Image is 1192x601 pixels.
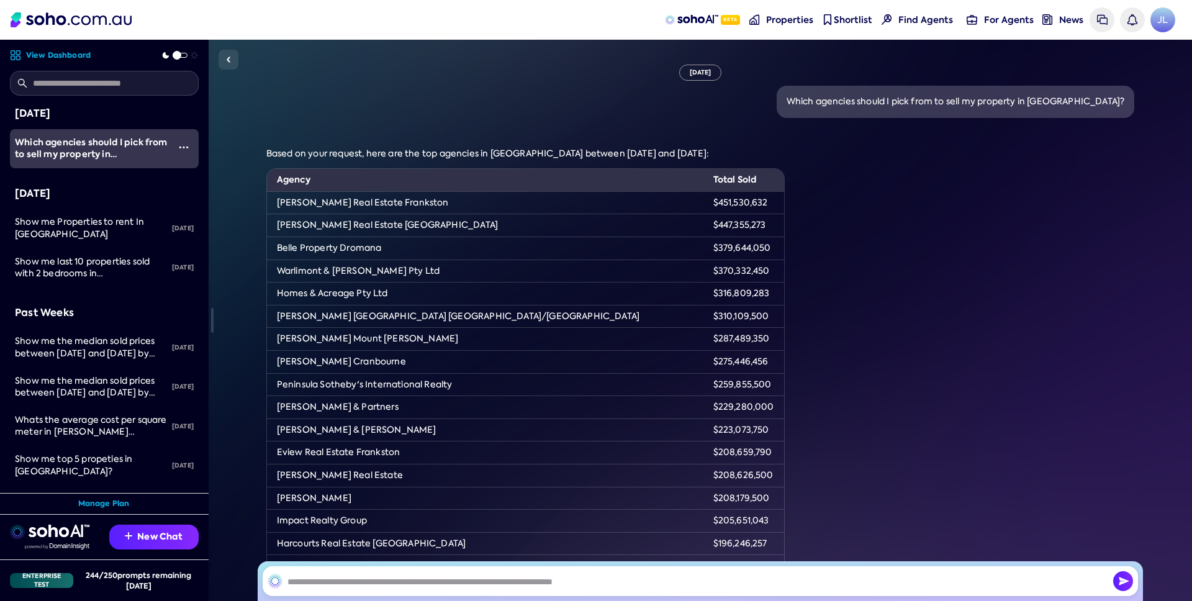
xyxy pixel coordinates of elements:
span: Show me Properties to rent In [GEOGRAPHIC_DATA] [15,216,144,240]
td: $223,073,750 [703,418,784,441]
a: Show me last 10 properties sold with 2 bedrooms in [GEOGRAPHIC_DATA] [GEOGRAPHIC_DATA] [10,248,167,287]
td: $208,659,790 [703,441,784,464]
a: Notifications [1120,7,1145,32]
div: [DATE] [679,65,722,81]
td: [PERSON_NAME] Rosebud [267,555,703,578]
span: Show me the median sold prices between [DATE] and [DATE] by state, listing type = sale [15,335,155,371]
td: [PERSON_NAME] Real Estate Frankston [267,191,703,214]
div: Whats the average cost per square meter in byron bay for properties listed for sale [15,414,167,438]
span: Find Agents [898,14,953,26]
div: Show me top 5 propeties in sydney? [15,453,167,477]
img: bell icon [1127,14,1137,25]
div: [DATE] [167,254,199,281]
img: for-agents-nav icon [967,14,977,25]
img: Recommendation icon [125,532,132,540]
div: Enterprise Test [10,573,73,588]
td: $196,151,943 [703,555,784,578]
td: $316,809,283 [703,282,784,305]
span: For Agents [984,14,1034,26]
td: Impact Realty Group [267,510,703,533]
td: [PERSON_NAME] [267,487,703,510]
img: Sidebar toggle icon [221,52,236,67]
td: $196,246,257 [703,532,784,555]
img: sohoai logo [10,525,89,540]
a: Which agencies should I pick from to sell my property in [GEOGRAPHIC_DATA]? [10,129,169,168]
td: Homes & Acreage Pty Ltd [267,282,703,305]
th: Agency [267,169,703,191]
a: Whats the average cost per square meter in [PERSON_NAME][GEOGRAPHIC_DATA] for properties listed f... [10,407,167,446]
img: Data provided by Domain Insight [25,543,89,549]
td: [PERSON_NAME] Mount [PERSON_NAME] [267,328,703,351]
div: [DATE] [15,186,194,202]
td: $208,179,500 [703,487,784,510]
img: Find agents icon [882,14,892,25]
a: Show me the median sold prices between [DATE] and [DATE] by state, listing type = sale [10,368,167,407]
span: JL [1150,7,1175,32]
img: More icon [179,142,189,152]
td: Peninsula Sotheby's International Realty [267,373,703,396]
img: news-nav icon [1042,14,1053,25]
div: [DATE] [167,485,199,512]
button: Send [1113,571,1133,591]
td: $259,855,500 [703,373,784,396]
td: [PERSON_NAME] Real Estate [267,464,703,487]
div: [DATE] [167,334,199,361]
div: [DATE] [167,373,199,400]
div: [DATE] [167,215,199,242]
a: Messages [1090,7,1114,32]
span: News [1059,14,1083,26]
img: SohoAI logo black [268,574,282,589]
span: Show me top 5 propeties in [GEOGRAPHIC_DATA]? [15,453,132,477]
td: Belle Property Dromana [267,237,703,260]
span: Show me last 10 properties sold with 2 bedrooms in [GEOGRAPHIC_DATA] [GEOGRAPHIC_DATA] [15,256,150,304]
td: $370,332,450 [703,260,784,282]
span: Shortlist [834,14,872,26]
td: Warlimont & [PERSON_NAME] Pty Ltd [267,260,703,282]
span: Give me 10 domain listings [15,492,129,504]
td: [PERSON_NAME] [GEOGRAPHIC_DATA] [GEOGRAPHIC_DATA]/[GEOGRAPHIC_DATA] [267,305,703,328]
div: Show me Properties to rent In Sydney [15,216,167,240]
td: $451,530,632 [703,191,784,214]
div: Show me the median sold prices between 2025-05-23 and 2025-08-22 by state, listing type = sale [15,335,167,359]
span: Avatar of Jonathan Lui [1150,7,1175,32]
span: Show me the median sold prices between [DATE] and [DATE] by state, listing type = sale [15,375,155,410]
a: Manage Plan [78,499,130,509]
td: [PERSON_NAME] Cranbourne [267,350,703,373]
td: $229,280,000 [703,396,784,419]
img: shortlist-nav icon [822,14,833,25]
div: Which agencies should I pick from to sell my property in mornington peninsula? [15,137,169,161]
td: Eview Real Estate Frankston [267,441,703,464]
span: Beta [721,15,740,25]
span: Which agencies should I pick from to sell my property in [GEOGRAPHIC_DATA]? [15,136,168,173]
td: $379,644,050 [703,237,784,260]
td: Harcourts Real Estate [GEOGRAPHIC_DATA] [267,532,703,555]
img: properties-nav icon [749,14,760,25]
span: Properties [766,14,813,26]
td: $275,446,456 [703,350,784,373]
div: 244 / 250 prompts remaining [DATE] [78,570,199,591]
img: Send icon [1113,571,1133,591]
div: Show me the median sold prices between 2025-05-23 and 2025-08-22 by state, listing type = sale [15,375,167,399]
img: sohoAI logo [665,15,718,25]
div: [DATE] [15,106,194,122]
button: New Chat [109,525,199,549]
a: Show me top 5 propeties in [GEOGRAPHIC_DATA]? [10,446,167,485]
th: Total Sold [703,169,784,191]
div: Which agencies should I pick from to sell my property in [GEOGRAPHIC_DATA]? [787,96,1125,108]
td: $447,355,273 [703,214,784,237]
td: $310,109,500 [703,305,784,328]
a: View Dashboard [10,50,91,61]
td: $208,626,500 [703,464,784,487]
td: $287,489,350 [703,328,784,351]
img: messages icon [1097,14,1108,25]
a: Give me 10 domain listings [10,485,167,512]
div: Past Weeks [15,305,194,321]
td: [PERSON_NAME] & Partners [267,396,703,419]
td: [PERSON_NAME] Real Estate [GEOGRAPHIC_DATA] [267,214,703,237]
span: Based on your request, here are the top agencies in [GEOGRAPHIC_DATA] between [DATE] and [DATE]: [266,148,709,159]
td: [PERSON_NAME] & [PERSON_NAME] [267,418,703,441]
div: [DATE] [167,452,199,479]
td: $205,651,043 [703,510,784,533]
img: Soho Logo [11,12,132,27]
a: Show me the median sold prices between [DATE] and [DATE] by state, listing type = sale [10,328,167,367]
